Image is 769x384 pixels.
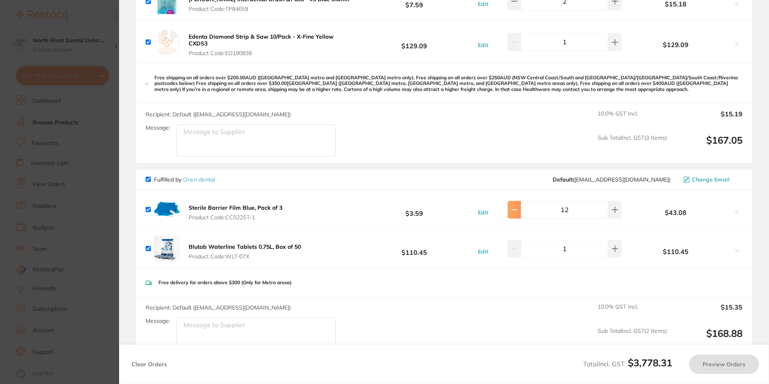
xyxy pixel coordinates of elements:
[553,176,670,183] span: sales@orien.com.au
[154,29,180,55] img: empty.jpg
[598,110,667,128] span: 10.0 % GST Incl.
[183,176,215,183] a: Orien dental
[186,33,354,56] button: Edenta Diamond Strip & Saw 10/Pack - X-Fine Yellow CXDS3 Product Code:ED190839
[189,214,282,221] span: Product Code: CC022ST-1
[154,176,215,183] p: Fulfilled by
[354,241,474,256] b: $110.45
[673,134,742,157] output: $167.05
[154,236,180,262] img: d3FwYm5iNQ
[598,134,667,157] span: Sub Total Incl. GST ( 3 Items)
[158,280,292,285] p: Free delivery for orders above $300 (Only for Metro areas)
[146,124,170,131] label: Message:
[146,318,170,324] label: Message:
[354,202,474,217] b: $3.59
[475,0,491,8] button: Edit
[628,357,672,369] b: $3,778.31
[681,176,742,183] button: Change Email
[673,328,742,350] output: $168.88
[583,360,672,368] span: Total Incl. GST
[598,303,667,321] span: 10.0 % GST Incl.
[623,41,728,48] b: $129.09
[129,355,169,374] button: Clear Orders
[189,6,350,12] span: Product Code: TP84659
[623,0,728,8] b: $15.18
[354,35,474,50] b: $129.09
[189,33,333,47] b: Edenta Diamond Strip & Saw 10/Pack - X-Fine Yellow CXDS3
[189,204,282,211] b: Sterile Barrier Film Blue, Pack of 3
[186,243,303,260] button: Blutab Waterline Tablets 0.75L, Box of 50 Product Code:WLT-07X
[475,209,491,216] button: Edit
[623,209,728,216] b: $43.08
[146,304,291,311] span: Recipient: Default ( [EMAIL_ADDRESS][DOMAIN_NAME] )
[146,111,291,118] span: Recipient: Default ( [EMAIL_ADDRESS][DOMAIN_NAME] )
[189,243,301,250] b: Blutab Waterline Tablets 0.75L, Box of 50
[154,197,180,223] img: c2prdXZsdA
[598,328,667,350] span: Sub Total Incl. GST ( 2 Items)
[186,204,285,221] button: Sterile Barrier Film Blue, Pack of 3 Product Code:CC022ST-1
[623,248,728,255] b: $110.45
[475,248,491,255] button: Edit
[189,253,301,260] span: Product Code: WLT-07X
[673,110,742,128] output: $15.19
[189,50,352,56] span: Product Code: ED190839
[673,303,742,321] output: $15.35
[692,176,730,183] span: Change Email
[475,41,491,49] button: Edit
[553,176,573,183] b: Default
[689,355,759,374] button: Preview Orders
[154,75,742,92] p: Free shipping on all orders over $200.00AUD ([GEOGRAPHIC_DATA] metro and [GEOGRAPHIC_DATA] metro ...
